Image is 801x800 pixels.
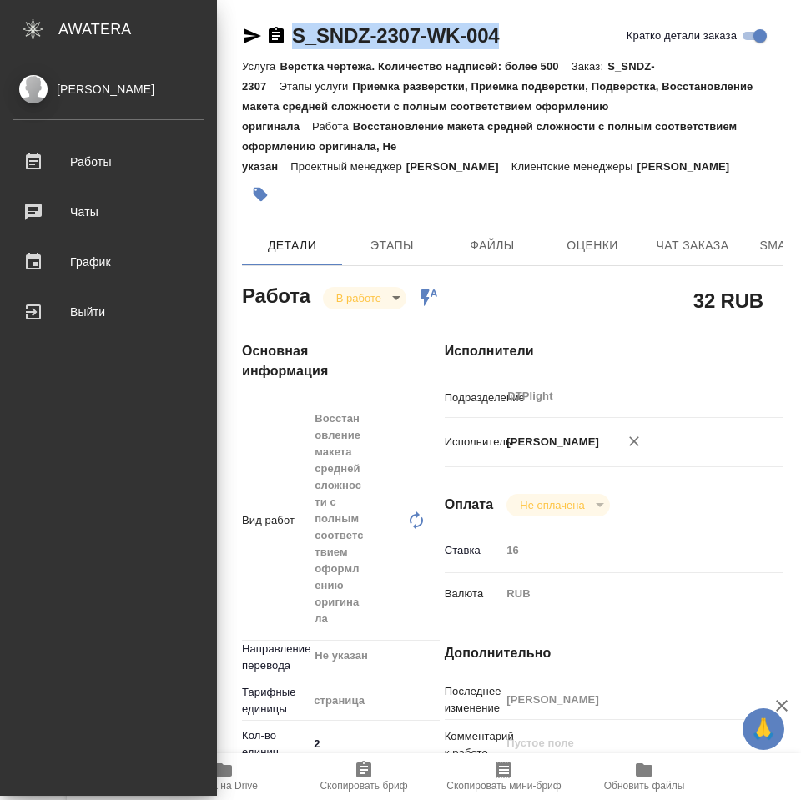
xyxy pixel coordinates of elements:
h4: Исполнители [445,341,783,361]
p: Приемка разверстки, Приемка подверстки, Подверстка, Восстановление макета средней сложности с пол... [242,80,753,133]
div: График [13,249,204,274]
button: Удалить исполнителя [616,423,652,460]
p: Верстка чертежа. Количество надписей: более 500 [280,60,571,73]
button: Добавить тэг [242,176,279,213]
a: График [4,241,213,283]
div: В работе [323,287,406,309]
span: Скопировать бриф [320,780,407,792]
a: Выйти [4,291,213,333]
button: Скопировать ссылку для ЯМессенджера [242,26,262,46]
button: Скопировать мини-бриф [434,753,574,800]
h2: Работа [242,279,310,309]
div: AWATERA [58,13,217,46]
span: 🙏 [749,712,778,747]
p: Заказ: [572,60,607,73]
div: [PERSON_NAME] [13,80,204,98]
p: Клиентские менеджеры [511,160,637,173]
h4: Дополнительно [445,643,783,663]
input: ✎ Введи что-нибудь [308,732,440,756]
button: Обновить файлы [574,753,714,800]
p: Последнее изменение [445,683,501,717]
button: Не оплачена [515,498,589,512]
input: Пустое поле [501,687,754,712]
p: Комментарий к работе [445,728,501,762]
p: Валюта [445,586,501,602]
p: Проектный менеджер [290,160,406,173]
p: Вид работ [242,512,308,529]
p: Направление перевода [242,641,308,674]
p: [PERSON_NAME] [637,160,742,173]
span: Оценки [552,235,632,256]
a: Работы [4,141,213,183]
p: Восстановление макета средней сложности с полным соответствием оформлению оригинала, Не указан [242,120,737,173]
span: Скопировать мини-бриф [446,780,561,792]
div: Работы [13,149,204,174]
h4: Основная информация [242,341,378,381]
p: Услуга [242,60,280,73]
span: Файлы [452,235,532,256]
button: 🙏 [743,708,784,750]
div: RUB [501,580,754,608]
button: Скопировать бриф [294,753,434,800]
p: Тарифные единицы [242,684,308,717]
a: S_SNDZ-2307-WK-004 [292,24,499,47]
p: [PERSON_NAME] [406,160,511,173]
p: Работа [312,120,353,133]
button: Папка на Drive [154,753,294,800]
a: Чаты [4,191,213,233]
input: Пустое поле [501,538,754,562]
div: Чаты [13,199,204,224]
span: Кратко детали заказа [627,28,737,44]
p: Кол-во единиц [242,727,308,761]
p: Ставка [445,542,501,559]
button: Скопировать ссылку [266,26,286,46]
button: В работе [331,291,386,305]
div: Выйти [13,299,204,325]
p: Этапы услуги [279,80,352,93]
span: Детали [252,235,332,256]
p: [PERSON_NAME] [501,434,599,450]
p: Подразделение [445,390,501,406]
p: Исполнитель [445,434,501,450]
h4: Оплата [445,495,494,515]
span: Папка на Drive [189,780,258,792]
span: Чат заказа [652,235,733,256]
span: Этапы [352,235,432,256]
div: В работе [506,494,609,516]
div: страница [308,687,459,715]
span: Обновить файлы [604,780,685,792]
h2: 32 RUB [693,286,763,314]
